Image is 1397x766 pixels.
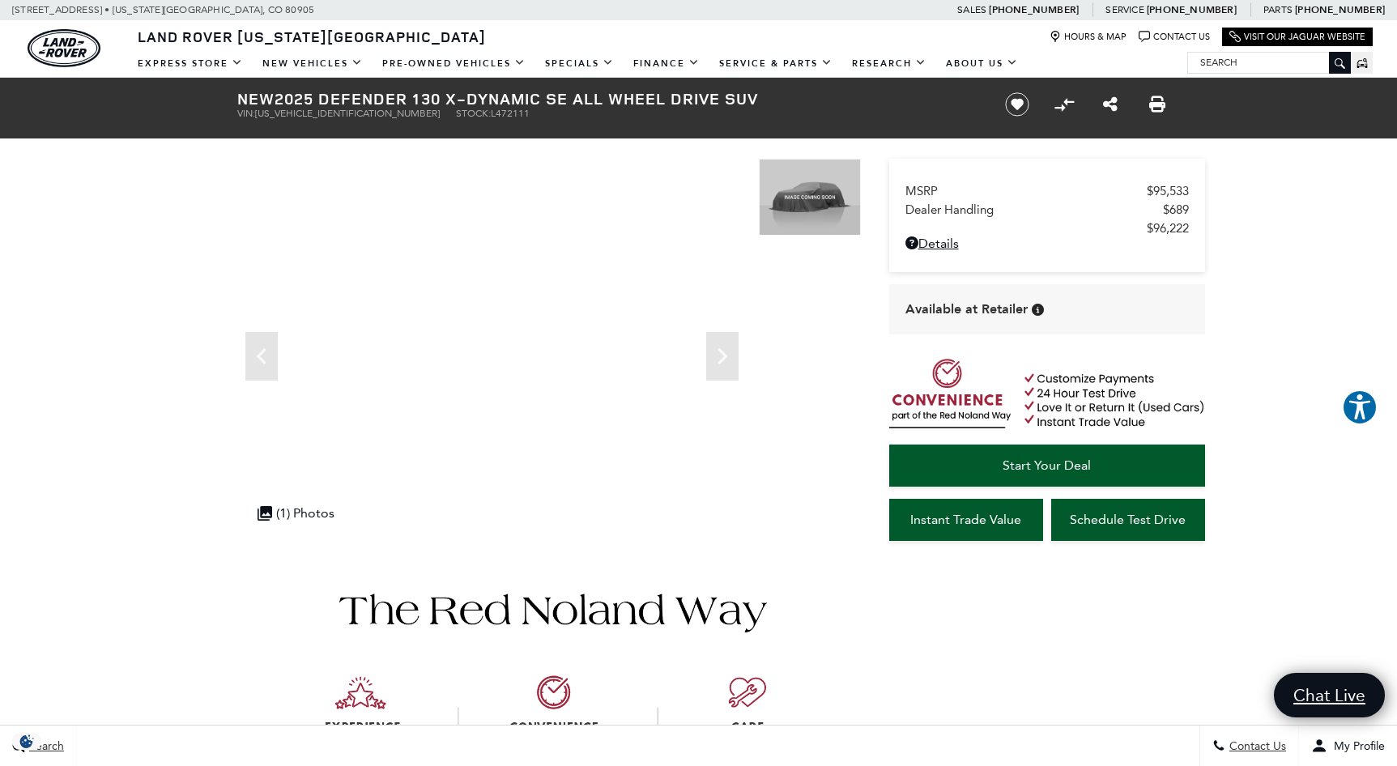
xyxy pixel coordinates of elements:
a: Visit Our Jaguar Website [1229,31,1365,43]
a: Start Your Deal [889,445,1205,487]
a: About Us [936,49,1028,78]
span: Dealer Handling [905,202,1163,217]
a: Dealer Handling $689 [905,202,1189,217]
span: Service [1105,4,1144,15]
button: Open user profile menu [1299,726,1397,766]
span: $689 [1163,202,1189,217]
span: Instant Trade Value [910,512,1021,527]
span: Land Rover [US_STATE][GEOGRAPHIC_DATA] [138,27,486,46]
nav: Main Navigation [128,49,1028,78]
a: New Vehicles [253,49,373,78]
button: Save vehicle [999,91,1035,117]
a: Finance [624,49,709,78]
a: Service & Parts [709,49,842,78]
span: MSRP [905,184,1147,198]
a: Chat Live [1274,673,1385,717]
iframe: Interactive Walkaround/Photo gallery of the vehicle/product [237,159,747,541]
span: Parts [1263,4,1293,15]
span: Available at Retailer [905,300,1028,318]
a: Pre-Owned Vehicles [373,49,535,78]
a: Research [842,49,936,78]
strong: New [237,87,275,109]
a: [PHONE_NUMBER] [1147,3,1237,16]
a: Contact Us [1139,31,1210,43]
span: Sales [957,4,986,15]
a: Share this New 2025 Defender 130 X-Dynamic SE All Wheel Drive SUV [1103,95,1118,114]
a: Schedule Test Drive [1051,499,1205,541]
a: land-rover [28,29,100,67]
a: [STREET_ADDRESS] • [US_STATE][GEOGRAPHIC_DATA], CO 80905 [12,4,314,15]
a: EXPRESS STORE [128,49,253,78]
div: Vehicle is in stock and ready for immediate delivery. Due to demand, availability is subject to c... [1032,304,1044,316]
span: My Profile [1327,739,1385,753]
button: Compare Vehicle [1052,92,1076,117]
aside: Accessibility Help Desk [1342,389,1378,428]
a: Hours & Map [1050,31,1127,43]
a: Print this New 2025 Defender 130 X-Dynamic SE All Wheel Drive SUV [1149,95,1165,114]
span: Stock: [456,108,491,119]
span: Contact Us [1225,739,1286,753]
div: (1) Photos [249,497,343,529]
span: $95,533 [1147,184,1189,198]
span: VIN: [237,108,255,119]
a: MSRP $95,533 [905,184,1189,198]
input: Search [1188,53,1350,72]
img: Opt-Out Icon [8,733,45,750]
a: Instant Trade Value [889,499,1043,541]
a: $96,222 [905,221,1189,236]
a: [PHONE_NUMBER] [989,3,1079,16]
span: [US_VEHICLE_IDENTIFICATION_NUMBER] [255,108,440,119]
a: Specials [535,49,624,78]
a: [PHONE_NUMBER] [1295,3,1385,16]
button: Explore your accessibility options [1342,389,1378,425]
img: Land Rover [28,29,100,67]
img: New 2025 Pangea Green LAND ROVER X-Dynamic SE image 1 [759,159,861,236]
a: Land Rover [US_STATE][GEOGRAPHIC_DATA] [128,27,496,46]
span: L472111 [491,108,530,119]
span: Start Your Deal [1003,457,1091,473]
span: Chat Live [1285,684,1374,706]
span: $96,222 [1147,221,1189,236]
section: Click to Open Cookie Consent Modal [8,733,45,750]
h1: 2025 Defender 130 X-Dynamic SE All Wheel Drive SUV [237,90,978,108]
a: Details [905,236,1189,251]
span: Schedule Test Drive [1070,512,1186,527]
